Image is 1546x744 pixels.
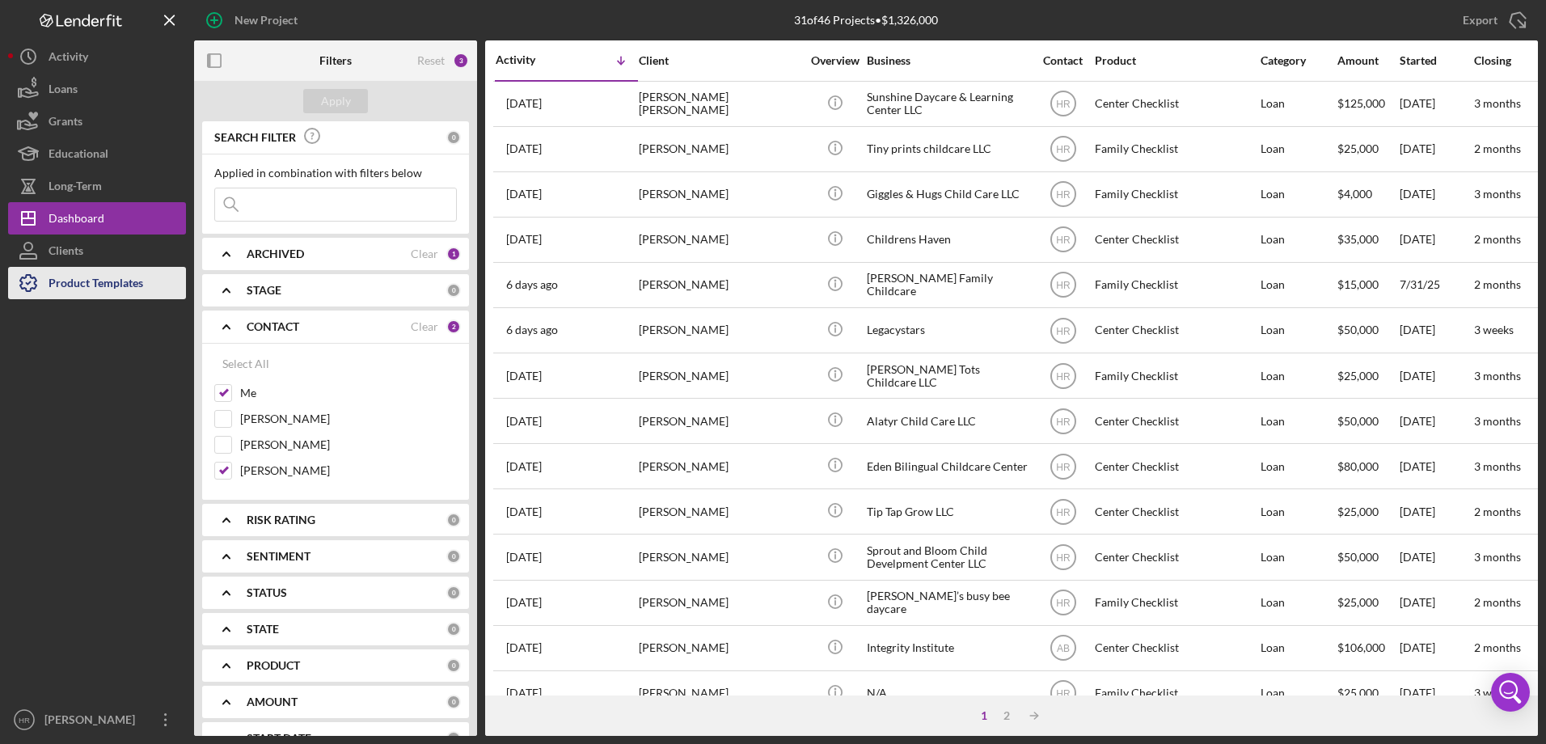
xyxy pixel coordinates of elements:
div: Loan [1261,581,1336,624]
div: Family Checklist [1095,581,1257,624]
time: 2 months [1474,595,1521,609]
div: Category [1261,54,1336,67]
time: 2 months [1474,277,1521,291]
div: [PERSON_NAME] [639,581,800,624]
div: 2 [995,709,1018,722]
div: $50,000 [1337,399,1398,442]
div: Applied in combination with filters below [214,167,457,180]
div: [DATE] [1400,309,1472,352]
time: 2025-08-13 01:28 [506,460,542,473]
time: 2025-08-07 01:57 [506,687,542,700]
div: Product Templates [49,267,143,303]
div: [DATE] [1400,354,1472,397]
div: [DATE] [1400,82,1472,125]
time: 2025-08-13 17:49 [506,415,542,428]
b: CONTACT [247,320,299,333]
div: 0 [446,283,461,298]
b: ARCHIVED [247,247,304,260]
label: [PERSON_NAME] [240,437,457,453]
div: [PERSON_NAME] Family Childcare [867,264,1029,306]
div: Sprout and Bloom Child Develpment Center LLC [867,535,1029,578]
b: SENTIMENT [247,550,310,563]
div: [PERSON_NAME] [639,535,800,578]
text: HR [1056,598,1071,609]
div: Loan [1261,445,1336,488]
div: Loan [1261,490,1336,533]
div: Legacystars [867,309,1029,352]
div: 0 [446,695,461,709]
div: [DATE] [1400,535,1472,578]
button: Clients [8,235,186,267]
div: Family Checklist [1095,128,1257,171]
div: $50,000 [1337,309,1398,352]
button: Loans [8,73,186,105]
div: Loan [1261,672,1336,715]
time: 2025-08-08 17:41 [506,641,542,654]
button: Long-Term [8,170,186,202]
text: HR [19,716,30,725]
div: Started [1400,54,1472,67]
div: [DATE] [1400,672,1472,715]
div: Center Checklist [1095,490,1257,533]
div: 0 [446,622,461,636]
div: Alatyr Child Care LLC [867,399,1029,442]
time: 2025-08-14 21:25 [506,278,558,291]
button: Product Templates [8,267,186,299]
b: STAGE [247,284,281,297]
div: [PERSON_NAME] [639,445,800,488]
div: Family Checklist [1095,173,1257,216]
a: Educational [8,137,186,170]
div: [PERSON_NAME] [PERSON_NAME] [639,82,800,125]
label: Me [240,385,457,401]
time: 3 months [1474,459,1521,473]
button: Select All [214,348,277,380]
div: [PERSON_NAME] Tots Childcare LLC [867,354,1029,397]
div: 2 [446,319,461,334]
div: Loan [1261,173,1336,216]
button: HR[PERSON_NAME] [8,704,186,736]
div: [DATE] [1400,490,1472,533]
time: 2025-08-16 18:53 [506,233,542,246]
div: 0 [446,513,461,527]
div: Contact [1033,54,1093,67]
text: AB [1056,643,1069,654]
a: Dashboard [8,202,186,235]
div: Childrens Haven [867,218,1029,261]
div: [PERSON_NAME] [639,264,800,306]
time: 2025-08-12 19:56 [506,551,542,564]
div: Sunshine Daycare & Learning Center LLC [867,82,1029,125]
time: 2 months [1474,640,1521,654]
text: HR [1056,189,1071,201]
div: [DATE] [1400,173,1472,216]
div: Center Checklist [1095,218,1257,261]
div: Overview [805,54,865,67]
div: Center Checklist [1095,82,1257,125]
time: 2025-08-10 04:43 [506,596,542,609]
div: Apply [321,89,351,113]
div: [DATE] [1400,627,1472,670]
div: Integrity Institute [867,627,1029,670]
div: 0 [446,130,461,145]
b: Filters [319,54,352,67]
b: AMOUNT [247,695,298,708]
b: STATE [247,623,279,636]
time: 2025-08-19 18:30 [506,97,542,110]
div: Loan [1261,354,1336,397]
div: [PERSON_NAME] [639,128,800,171]
div: Clear [411,320,438,333]
b: STATUS [247,586,287,599]
time: 3 months [1474,187,1521,201]
div: [DATE] [1400,128,1472,171]
div: Client [639,54,800,67]
div: N/A [867,672,1029,715]
time: 3 weeks [1474,686,1514,700]
div: $125,000 [1337,82,1398,125]
text: HR [1056,144,1071,155]
div: Loan [1261,627,1336,670]
div: [PERSON_NAME] [639,399,800,442]
div: 7/31/25 [1400,264,1472,306]
text: HR [1056,552,1071,564]
text: HR [1056,688,1071,700]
